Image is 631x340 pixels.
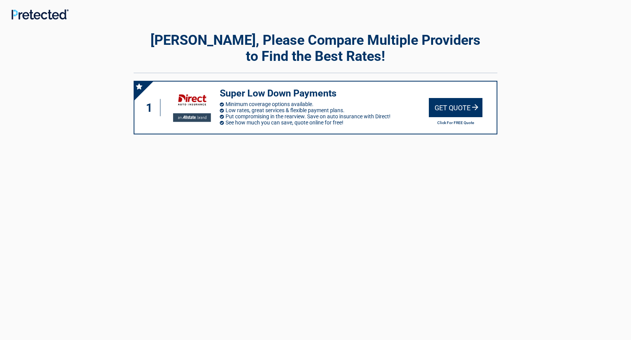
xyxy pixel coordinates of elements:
[220,101,429,107] li: Minimum coverage options available.
[220,119,429,126] li: See how much you can save, quote online for free!
[167,88,216,126] img: directauto's logo
[134,32,497,64] h2: [PERSON_NAME], Please Compare Multiple Providers to Find the Best Rates!
[11,9,69,20] img: Main Logo
[429,121,482,125] h2: Click For FREE Quote
[429,98,482,117] div: Get Quote
[220,113,429,119] li: Put compromising in the rearview. Save on auto insurance with Direct!
[220,87,429,100] h3: Super Low Down Payments
[142,99,160,116] div: 1
[220,107,429,113] li: Low rates, great services & flexible payment plans.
